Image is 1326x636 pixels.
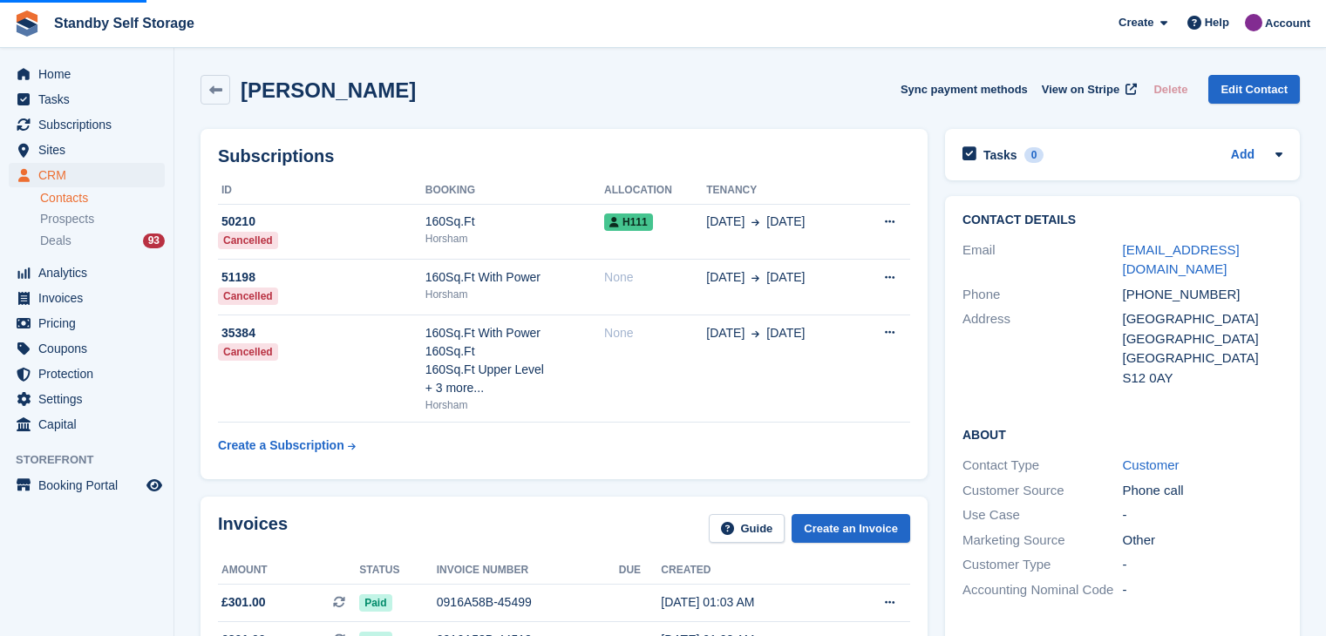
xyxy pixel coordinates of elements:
[359,594,391,612] span: Paid
[9,473,165,497] a: menu
[1123,369,1283,389] div: S12 0AY
[425,268,604,287] div: 160Sq.Ft With Power
[983,147,1017,163] h2: Tasks
[425,324,604,397] div: 160Sq.Ft With Power 160Sq.Ft 160Sq.Ft Upper Level + 3 more...
[766,268,805,287] span: [DATE]
[218,557,359,585] th: Amount
[706,213,745,231] span: [DATE]
[619,557,662,585] th: Due
[962,309,1123,388] div: Address
[661,593,840,612] div: [DATE] 01:03 AM
[792,514,910,543] a: Create an Invoice
[437,557,619,585] th: Invoice number
[962,425,1282,443] h2: About
[218,288,278,305] div: Cancelled
[359,557,437,585] th: Status
[38,362,143,386] span: Protection
[218,146,910,166] h2: Subscriptions
[962,456,1123,476] div: Contact Type
[1123,481,1283,501] div: Phone call
[1123,505,1283,525] div: -
[218,430,356,462] a: Create a Subscription
[1123,580,1283,600] div: -
[218,436,344,455] div: Create a Subscription
[1123,457,1180,472] a: Customer
[38,311,143,335] span: Pricing
[1123,329,1283,349] div: [GEOGRAPHIC_DATA]
[604,324,706,342] div: None
[40,210,165,228] a: Prospects
[218,324,425,342] div: 35384
[1208,75,1300,104] a: Edit Contact
[38,286,143,310] span: Invoices
[425,287,604,302] div: Horsham
[14,10,40,37] img: stora-icon-8386f47178a22dfd0bd8f6a31ec36ba5ce8667c1dd55bd0f319d3a0aa187defe.svg
[218,177,425,205] th: ID
[38,473,143,497] span: Booking Portal
[1146,75,1194,104] button: Delete
[9,138,165,162] a: menu
[38,112,143,137] span: Subscriptions
[962,481,1123,501] div: Customer Source
[9,163,165,187] a: menu
[1123,531,1283,551] div: Other
[9,62,165,86] a: menu
[1123,242,1240,277] a: [EMAIL_ADDRESS][DOMAIN_NAME]
[962,580,1123,600] div: Accounting Nominal Code
[40,232,165,250] a: Deals 93
[1123,285,1283,305] div: [PHONE_NUMBER]
[425,177,604,205] th: Booking
[425,231,604,247] div: Horsham
[38,336,143,361] span: Coupons
[706,177,855,205] th: Tenancy
[16,451,173,469] span: Storefront
[221,593,266,612] span: £301.00
[962,213,1282,227] h2: Contact Details
[706,268,745,287] span: [DATE]
[1119,14,1153,31] span: Create
[38,87,143,112] span: Tasks
[144,475,165,496] a: Preview store
[962,240,1123,280] div: Email
[1265,15,1310,32] span: Account
[9,260,165,285] a: menu
[1231,145,1255,166] a: Add
[1205,14,1229,31] span: Help
[9,362,165,386] a: menu
[38,387,143,411] span: Settings
[47,9,201,37] a: Standby Self Storage
[1123,309,1283,329] div: [GEOGRAPHIC_DATA]
[706,324,745,342] span: [DATE]
[40,211,94,227] span: Prospects
[9,112,165,137] a: menu
[437,593,619,612] div: 0916A58B-45499
[1245,14,1262,31] img: Sue Ford
[425,397,604,413] div: Horsham
[38,163,143,187] span: CRM
[218,268,425,287] div: 51198
[40,233,71,249] span: Deals
[9,87,165,112] a: menu
[962,505,1123,525] div: Use Case
[604,177,706,205] th: Allocation
[9,336,165,361] a: menu
[425,213,604,231] div: 160Sq.Ft
[604,213,653,231] span: H111
[766,213,805,231] span: [DATE]
[1024,147,1044,163] div: 0
[218,343,278,361] div: Cancelled
[38,260,143,285] span: Analytics
[1035,75,1140,104] a: View on Stripe
[9,412,165,436] a: menu
[40,190,165,206] a: Contacts
[38,412,143,436] span: Capital
[709,514,785,543] a: Guide
[9,311,165,335] a: menu
[1042,81,1119,98] span: View on Stripe
[143,233,165,248] div: 93
[901,75,1028,104] button: Sync payment methods
[1123,555,1283,575] div: -
[604,268,706,287] div: None
[962,285,1123,305] div: Phone
[9,387,165,411] a: menu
